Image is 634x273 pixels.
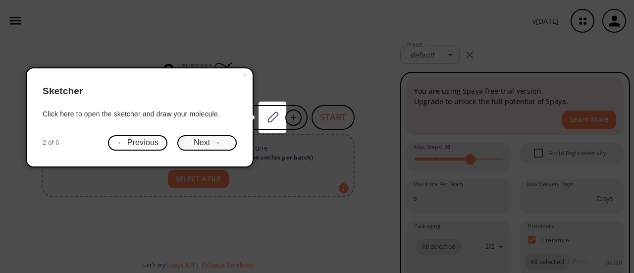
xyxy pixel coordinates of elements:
div: Click here to open the sketcher and draw your molecule. [43,109,237,119]
header: Sketcher [43,76,237,107]
button: ← Previous [108,135,167,151]
button: Next → [177,135,237,151]
button: Close [237,68,253,82]
span: 2 of 6 [43,138,59,148]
